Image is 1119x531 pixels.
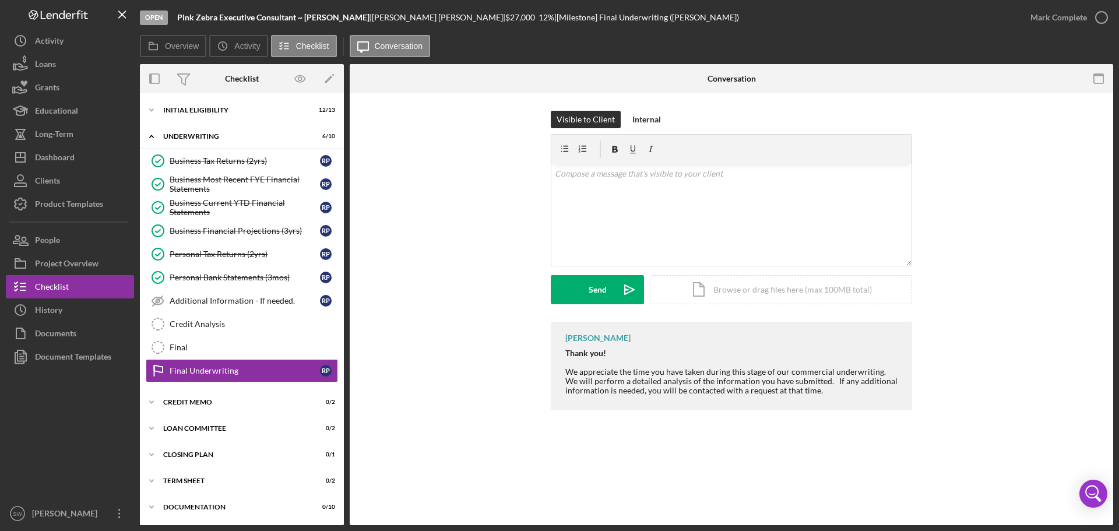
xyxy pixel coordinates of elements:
div: 0 / 2 [314,399,335,406]
div: 0 / 1 [314,451,335,458]
div: Open Intercom Messenger [1079,480,1107,508]
div: 0 / 2 [314,425,335,432]
div: 6 / 10 [314,133,335,140]
div: 0 / 10 [314,504,335,511]
div: LOAN COMMITTEE [163,425,306,432]
div: CREDIT MEMO [163,399,306,406]
div: UNDERWRITING [163,133,306,140]
div: 12 / 13 [314,107,335,114]
div: CLOSING PLAN [163,451,306,458]
div: DOCUMENTATION [163,504,306,511]
div: 0 / 2 [314,477,335,484]
div: Initial Eligibility [163,107,306,114]
div: TERM SHEET [163,477,306,484]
